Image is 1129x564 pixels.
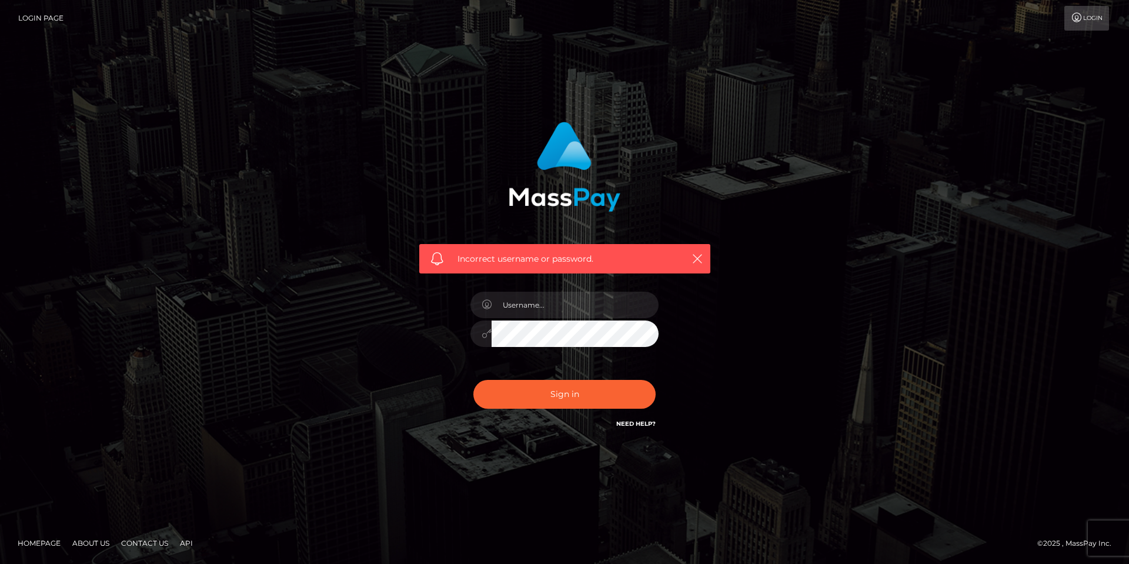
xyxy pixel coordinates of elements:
[457,253,672,265] span: Incorrect username or password.
[492,292,659,318] input: Username...
[175,534,198,552] a: API
[68,534,114,552] a: About Us
[616,420,656,428] a: Need Help?
[473,380,656,409] button: Sign in
[509,122,620,212] img: MassPay Login
[18,6,64,31] a: Login Page
[1037,537,1120,550] div: © 2025 , MassPay Inc.
[116,534,173,552] a: Contact Us
[1064,6,1109,31] a: Login
[13,534,65,552] a: Homepage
